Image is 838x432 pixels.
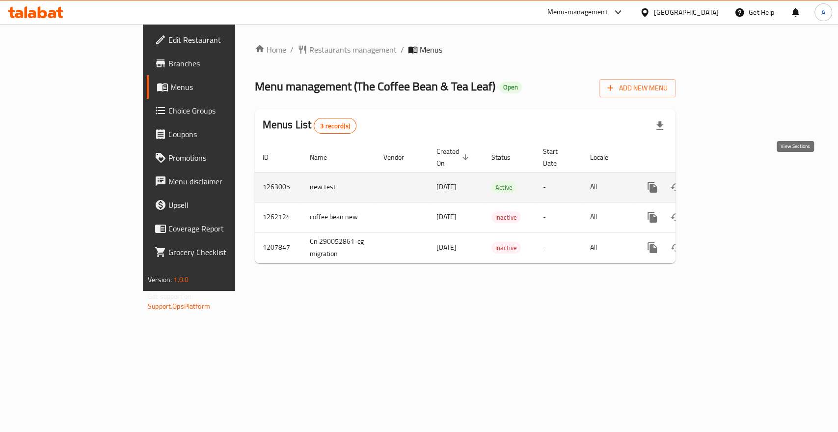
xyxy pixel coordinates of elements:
[590,151,621,163] span: Locale
[383,151,417,163] span: Vendor
[491,242,521,254] span: Inactive
[535,172,582,202] td: -
[147,217,283,240] a: Coverage Report
[664,236,688,259] button: Change Status
[664,175,688,199] button: Change Status
[633,143,743,173] th: Actions
[168,175,275,187] span: Menu disclaimer
[297,44,397,56] a: Restaurants management
[607,82,668,94] span: Add New Menu
[147,28,283,52] a: Edit Restaurant
[535,232,582,263] td: -
[302,202,376,232] td: coffee bean new
[168,152,275,164] span: Promotions
[147,52,283,75] a: Branches
[168,223,275,234] span: Coverage Report
[168,34,275,46] span: Edit Restaurant
[147,146,283,170] a: Promotions
[436,210,457,223] span: [DATE]
[491,181,516,193] div: Active
[255,44,676,56] nav: breadcrumb
[148,290,193,303] span: Get support on:
[147,170,283,193] a: Menu disclaimer
[168,246,275,258] span: Grocery Checklist
[263,117,356,134] h2: Menus List
[648,114,672,138] div: Export file
[310,151,340,163] span: Name
[491,151,523,163] span: Status
[491,182,516,193] span: Active
[543,145,570,169] span: Start Date
[147,99,283,122] a: Choice Groups
[491,212,521,223] span: Inactive
[436,145,472,169] span: Created On
[821,7,825,18] span: A
[535,202,582,232] td: -
[168,105,275,116] span: Choice Groups
[641,175,664,199] button: more
[582,172,633,202] td: All
[147,193,283,217] a: Upsell
[302,172,376,202] td: new test
[147,75,283,99] a: Menus
[420,44,442,56] span: Menus
[654,7,719,18] div: [GEOGRAPHIC_DATA]
[255,143,743,263] table: enhanced table
[168,58,275,69] span: Branches
[641,205,664,229] button: more
[147,122,283,146] a: Coupons
[170,81,275,93] span: Menus
[436,180,457,193] span: [DATE]
[582,202,633,232] td: All
[582,232,633,263] td: All
[436,241,457,254] span: [DATE]
[641,236,664,259] button: more
[599,79,676,97] button: Add New Menu
[401,44,404,56] li: /
[148,273,172,286] span: Version:
[147,240,283,264] a: Grocery Checklist
[547,6,608,18] div: Menu-management
[290,44,294,56] li: /
[263,151,281,163] span: ID
[168,128,275,140] span: Coupons
[314,118,356,134] div: Total records count
[302,232,376,263] td: Cn 290052861-cg migration
[309,44,397,56] span: Restaurants management
[255,75,495,97] span: Menu management ( The Coffee Bean & Tea Leaf )
[499,82,522,93] div: Open
[314,121,356,131] span: 3 record(s)
[499,83,522,91] span: Open
[168,199,275,211] span: Upsell
[148,300,210,313] a: Support.OpsPlatform
[491,211,521,223] div: Inactive
[173,273,189,286] span: 1.0.0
